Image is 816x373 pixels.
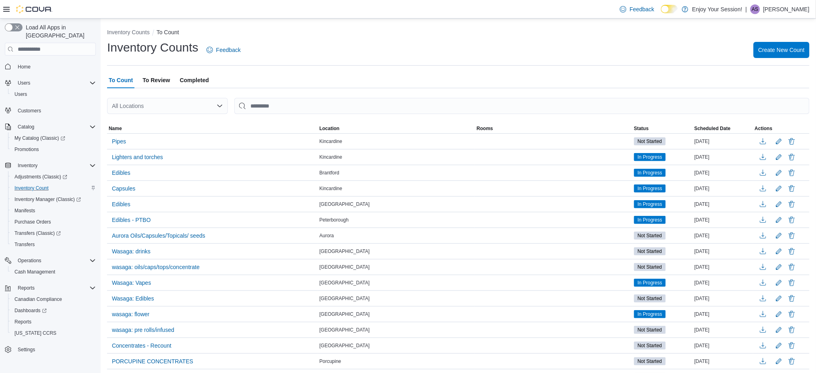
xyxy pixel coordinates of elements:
button: Delete [787,278,797,288]
button: Inventory [14,161,41,170]
span: Inventory Count [11,183,96,193]
span: Manifests [14,207,35,214]
button: Rooms [475,124,632,133]
span: My Catalog (Classic) [11,133,96,143]
span: In Progress [638,216,662,224]
span: [GEOGRAPHIC_DATA] [320,311,370,317]
input: This is a search bar. After typing your query, hit enter to filter the results lower in the page. [234,98,810,114]
span: My Catalog (Classic) [14,135,65,141]
button: Delete [787,247,797,256]
a: Promotions [11,145,42,154]
button: Canadian Compliance [8,294,99,305]
span: Reports [11,317,96,327]
span: Actions [755,125,773,132]
button: Edit count details [774,135,784,147]
span: Porcupine [320,358,341,365]
span: [GEOGRAPHIC_DATA] [320,342,370,349]
span: Wasaga: Vapes [112,279,151,287]
button: Edit count details [774,182,784,195]
span: Feedback [630,5,654,13]
span: Not Started [638,138,662,145]
span: Customers [18,108,41,114]
span: Kincardine [320,138,343,145]
span: Kincardine [320,185,343,192]
button: PORCUPINE CONCENTRATES [109,355,196,367]
span: In Progress [634,153,666,161]
span: Not Started [638,232,662,239]
span: In Progress [634,310,666,318]
a: Manifests [11,206,38,216]
div: [DATE] [693,356,753,366]
div: [DATE] [693,231,753,240]
button: Delete [787,309,797,319]
span: Settings [18,346,35,353]
button: Customers [2,105,99,116]
button: Catalog [14,122,37,132]
span: Not Started [634,294,666,303]
span: Manifests [11,206,96,216]
a: Home [14,62,34,72]
a: My Catalog (Classic) [11,133,68,143]
span: Users [18,80,30,86]
span: Transfers [14,241,35,248]
span: Users [14,78,96,88]
span: Lighters and torches [112,153,163,161]
span: Washington CCRS [11,328,96,338]
input: Dark Mode [661,5,678,13]
a: Inventory Count [11,183,52,193]
span: In Progress [638,153,662,161]
span: Catalog [14,122,96,132]
button: Edit count details [774,230,784,242]
a: Transfers (Classic) [8,228,99,239]
span: Dark Mode [661,13,661,14]
span: Not Started [634,232,666,240]
div: [DATE] [693,309,753,319]
span: Edibles [112,200,130,208]
button: Open list of options [217,103,223,109]
button: Status [632,124,693,133]
span: Kincardine [320,154,343,160]
button: Name [107,124,318,133]
button: Lighters and torches [109,151,166,163]
button: Reports [14,283,38,293]
span: Home [18,64,31,70]
a: Transfers (Classic) [11,228,64,238]
span: Not Started [638,342,662,349]
span: Canadian Compliance [14,296,62,303]
a: Dashboards [11,306,50,315]
button: Edit count details [774,277,784,289]
button: To Count [157,29,179,35]
div: Amarjit Singh [750,4,760,14]
button: Pipes [109,135,129,147]
a: Customers [14,106,44,116]
span: [GEOGRAPHIC_DATA] [320,327,370,333]
p: | [746,4,747,14]
span: Aurora [320,232,334,239]
span: [US_STATE] CCRS [14,330,56,336]
span: Brantford [320,170,339,176]
button: Edit count details [774,355,784,367]
span: Cash Management [11,267,96,277]
span: Completed [180,72,209,88]
span: Concentrates - Recount [112,342,171,350]
span: Adjustments (Classic) [14,174,67,180]
span: Dashboards [11,306,96,315]
span: In Progress [638,201,662,208]
a: Settings [14,345,38,354]
div: [DATE] [693,294,753,303]
div: [DATE] [693,184,753,193]
span: Not Started [634,263,666,271]
nav: An example of EuiBreadcrumbs [107,28,810,38]
button: Purchase Orders [8,216,99,228]
span: Status [634,125,649,132]
span: AS [752,4,758,14]
span: Feedback [216,46,241,54]
button: Delete [787,325,797,335]
button: Scheduled Date [693,124,753,133]
button: Delete [787,152,797,162]
span: In Progress [638,311,662,318]
span: wasaga: flower [112,310,149,318]
span: [GEOGRAPHIC_DATA] [320,248,370,255]
button: Wasaga: drinks [109,245,154,257]
button: wasaga: flower [109,308,153,320]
